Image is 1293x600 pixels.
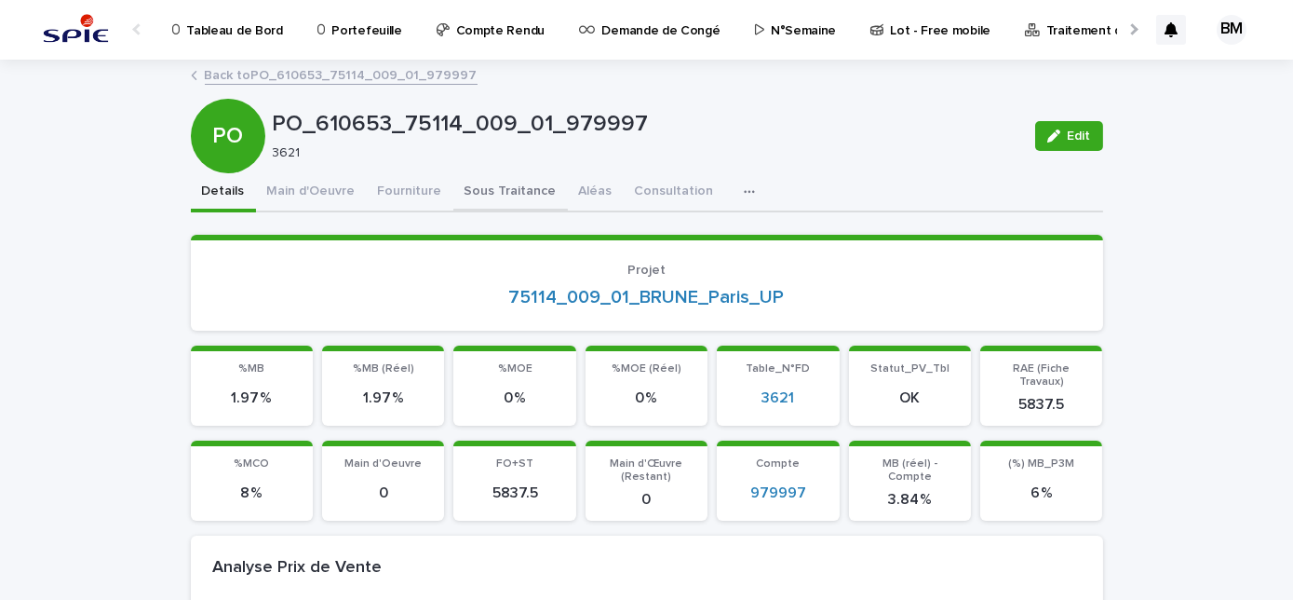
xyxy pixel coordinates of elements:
[624,173,725,212] button: Consultation
[991,396,1091,414] p: 5837.5
[1008,458,1074,470] span: (%) MB_P3M
[627,264,666,277] span: Projet
[273,111,1020,138] p: PO_610653_75114_009_01_979997
[496,458,533,470] span: FO+ST
[860,491,960,509] p: 3.84 %
[568,173,624,212] button: Aléas
[453,173,568,212] button: Sous Traitance
[353,363,414,375] span: %MB (Réel)
[1013,363,1070,388] span: RAE (Fiche Travaux)
[882,458,937,483] span: MB (réel) - Compte
[1068,130,1091,143] span: Edit
[465,484,564,502] p: 5837.5
[367,173,453,212] button: Fourniture
[860,389,960,407] p: OK
[991,484,1091,502] p: 6 %
[205,63,478,85] a: Back toPO_610653_75114_009_01_979997
[37,11,114,48] img: svstPd6MQfCT1uX1QGkG
[756,458,800,470] span: Compte
[612,363,681,375] span: %MOE (Réel)
[213,558,383,579] h2: Analyse Prix de Vente
[333,389,433,407] p: 1.97 %
[870,363,950,375] span: Statut_PV_Tbl
[344,458,422,470] span: Main d'Oeuvre
[238,363,264,375] span: %MB
[610,458,682,483] span: Main d'Œuvre (Restant)
[273,145,1013,161] p: 3621
[465,389,564,407] p: 0 %
[597,389,696,407] p: 0 %
[498,363,532,375] span: %MOE
[1217,15,1246,45] div: BM
[746,363,810,375] span: Table_N°FD
[509,286,785,308] a: 75114_009_01_BRUNE_Paris_UP
[333,484,433,502] p: 0
[256,173,367,212] button: Main d'Oeuvre
[1035,121,1103,151] button: Edit
[750,484,806,502] a: 979997
[761,389,794,407] a: 3621
[191,48,265,149] div: PO
[202,484,302,502] p: 8 %
[202,389,302,407] p: 1.97 %
[597,491,696,509] p: 0
[191,173,256,212] button: Details
[234,458,269,470] span: %MCO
